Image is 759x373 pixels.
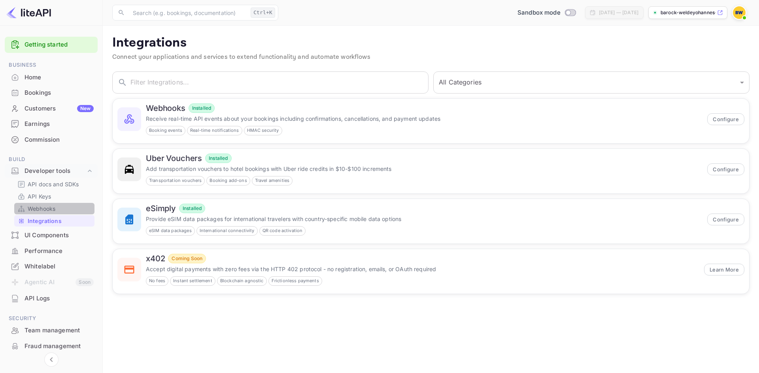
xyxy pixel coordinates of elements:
[5,259,98,274] div: Whitelabel
[25,104,94,113] div: Customers
[28,192,51,201] p: API Keys
[514,8,579,17] div: Switch to Production mode
[5,244,98,259] div: Performance
[28,217,62,225] p: Integrations
[5,70,98,84] a: Home
[5,132,98,148] div: Commission
[17,217,91,225] a: Integrations
[146,103,185,113] h6: Webhooks
[146,277,168,284] span: No fees
[707,214,744,225] button: Configure
[146,215,702,223] p: Provide eSIM data packages for international travelers with country-specific mobile data options
[25,247,94,256] div: Performance
[207,177,249,184] span: Booking add-ons
[187,127,242,134] span: Real-time notifications
[17,180,91,188] a: API docs and SDKs
[17,204,91,213] a: Webhooks
[25,342,94,351] div: Fraud management
[5,116,98,131] a: Earnings
[146,154,202,163] h6: Uber Vouchers
[707,113,744,125] button: Configure
[5,101,98,116] div: CustomersNew
[77,105,94,112] div: New
[6,6,51,19] img: LiteAPI logo
[25,88,94,97] div: Bookings
[146,227,194,234] span: eSIM data packages
[128,5,247,21] input: Search (e.g. bookings, documentation)
[14,215,94,227] div: Integrations
[5,37,98,53] div: Getting started
[146,177,204,184] span: Transportation vouchers
[5,85,98,100] a: Bookings
[661,9,716,16] p: barock-weldeyohannes-w...
[146,265,699,273] p: Accept digital payments with zero fees via the HTTP 402 protocol - no registration, emails, or OA...
[206,155,231,162] span: Installed
[25,73,94,82] div: Home
[14,203,94,214] div: Webhooks
[5,323,98,337] a: Team management
[28,204,55,213] p: Webhooks
[5,362,98,370] span: Marketing
[146,114,702,123] p: Receive real-time API events about your bookings including confirmations, cancellations, and paym...
[5,116,98,132] div: Earnings
[5,228,98,242] a: UI Components
[5,155,98,164] span: Build
[517,8,561,17] span: Sandbox mode
[5,85,98,101] div: Bookings
[170,277,215,284] span: Instant settlement
[252,177,292,184] span: Travel amenities
[146,254,165,263] h6: x402
[25,40,94,49] a: Getting started
[5,61,98,69] span: Business
[5,101,98,116] a: CustomersNew
[5,259,98,274] a: Whitelabel
[707,163,744,175] button: Configure
[25,262,94,271] div: Whitelabel
[25,231,94,240] div: UI Components
[168,255,206,262] span: Coming Soon
[189,105,214,112] span: Installed
[217,277,266,284] span: Blockchain agnostic
[146,204,176,213] h6: eSimply
[130,71,429,94] input: Filter Integrations...
[112,35,750,51] p: Integrations
[197,227,257,234] span: International connectivity
[179,205,205,212] span: Installed
[244,127,282,134] span: HMAC security
[25,294,94,303] div: API Logs
[5,314,98,323] span: Security
[5,291,98,306] a: API Logs
[5,323,98,338] div: Team management
[5,164,98,178] div: Developer tools
[251,7,275,18] div: Ctrl+K
[260,227,306,234] span: QR code activation
[14,178,94,190] div: API docs and SDKs
[25,135,94,144] div: Commission
[25,167,86,176] div: Developer tools
[5,244,98,258] a: Performance
[146,165,702,173] p: Add transportation vouchers to hotel bookings with Uber ride credits in $10-$100 increments
[704,264,744,276] button: Learn More
[5,291,98,306] div: API Logs
[5,339,98,353] a: Fraud management
[146,127,185,134] span: Booking events
[25,120,94,129] div: Earnings
[269,277,322,284] span: Frictionless payments
[28,180,79,188] p: API docs and SDKs
[599,9,638,16] div: [DATE] — [DATE]
[25,326,94,335] div: Team management
[733,6,746,19] img: barock weldeyohannes
[112,52,750,62] p: Connect your applications and services to extend functionality and automate workflows
[5,132,98,147] a: Commission
[17,192,91,201] a: API Keys
[44,352,59,367] button: Collapse navigation
[14,191,94,202] div: API Keys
